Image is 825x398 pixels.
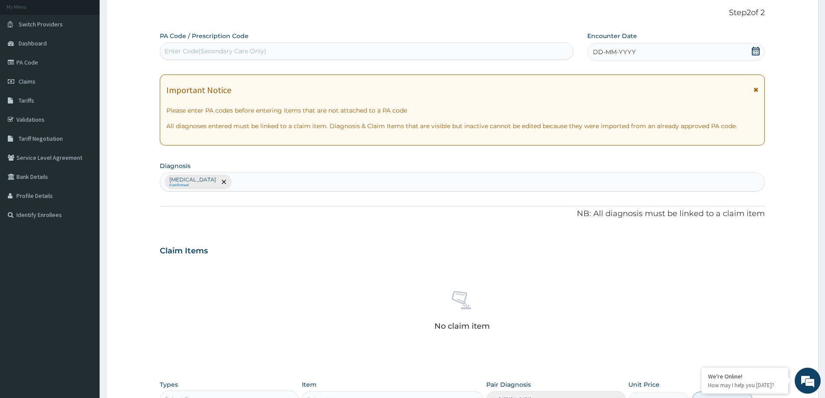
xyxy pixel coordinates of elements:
textarea: Type your message and hit 'Enter' [4,236,165,267]
div: Chat with us now [45,49,146,60]
label: Unit Price [628,380,660,389]
label: PA Code / Prescription Code [160,32,249,40]
label: Diagnosis [160,162,191,170]
label: Pair Diagnosis [486,380,531,389]
p: Step 2 of 2 [160,8,765,18]
p: Please enter PA codes before entering items that are not attached to a PA code [166,106,758,115]
div: Enter Code(Secondary Care Only) [165,47,266,55]
span: Dashboard [19,39,47,47]
img: d_794563401_company_1708531726252_794563401 [16,43,35,65]
div: We're Online! [708,372,782,380]
span: We're online! [50,109,120,197]
div: Minimize live chat window [142,4,163,25]
p: No claim item [434,322,490,330]
p: NB: All diagnosis must be linked to a claim item [160,208,765,220]
p: All diagnoses entered must be linked to a claim item. Diagnosis & Claim Items that are visible bu... [166,122,758,130]
span: Tariff Negotiation [19,135,63,142]
p: How may I help you today? [708,382,782,389]
span: Claims [19,78,36,85]
label: Item [302,380,317,389]
h1: Important Notice [166,85,231,95]
label: Encounter Date [587,32,637,40]
span: DD-MM-YYYY [593,48,636,56]
label: Types [160,381,178,388]
span: Switch Providers [19,20,63,28]
span: Tariffs [19,97,34,104]
h3: Claim Items [160,246,208,256]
